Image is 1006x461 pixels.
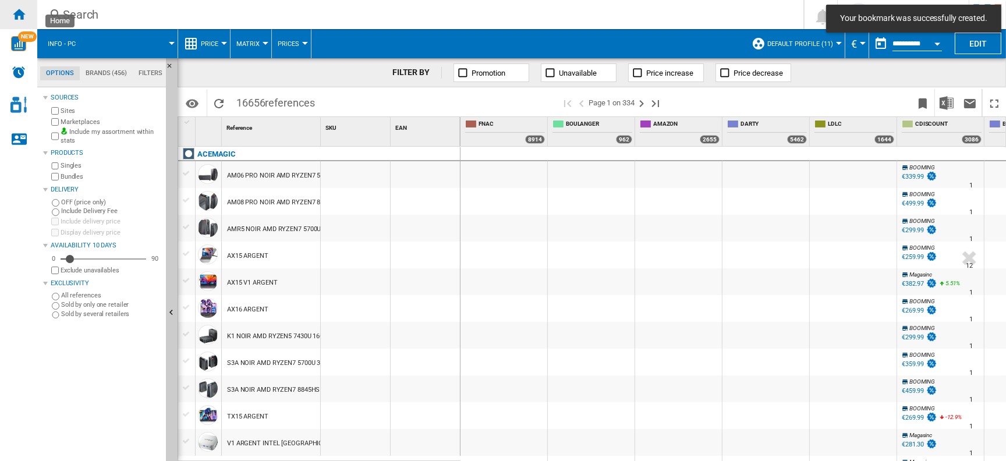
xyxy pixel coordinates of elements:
[969,314,973,325] div: Delivery Time : 1 day
[969,394,973,406] div: Delivery Time : 1 day
[575,89,589,116] button: >Previous page
[11,36,26,51] img: wise-card.svg
[902,441,924,448] div: €281.30
[926,412,937,422] img: promotionV3.png
[909,405,935,412] span: BOOMING
[323,117,390,135] div: Sort None
[812,117,897,146] div: LDLC 1644 offers sold by LDLC
[900,198,937,210] div: €499.99
[80,66,133,80] md-tab-item: Brands (456)
[902,200,924,207] div: €499.99
[227,323,364,350] div: K1 NOIR AMD RYZEN5 7430U 16GO SSD 512GO
[900,412,937,424] div: €269.99
[969,421,973,432] div: Delivery Time : 1 day
[909,432,932,438] span: Magasinc
[51,279,161,288] div: Exclusivity
[902,173,924,180] div: €339.99
[874,135,894,144] div: 1644 offers sold by LDLC
[561,89,575,116] button: First page
[61,127,161,146] label: Include my assortment within stats
[61,118,161,126] label: Marketplaces
[395,125,407,131] span: EAN
[51,185,161,194] div: Delivery
[900,385,937,397] div: €459.99
[969,448,973,459] div: Delivery Time : 1 day
[227,189,385,216] div: AM08 PRO NOIR AMD RYZEN7 8845HS 32GO SSD 1TO
[983,89,1006,116] button: Maximize
[635,89,649,116] button: Next page
[915,120,982,130] span: CDISCOUNT
[52,208,59,216] input: Include Delivery Fee
[227,350,360,377] div: S3A NOIR AMD RYZEN7 5700U 32GO SSD 1TO
[392,67,442,79] div: FILTER BY
[926,305,937,315] img: promotionV3.png
[265,97,315,109] span: references
[900,171,937,183] div: €339.99
[940,96,954,110] img: excel-24x24.png
[902,334,924,341] div: €299.99
[51,148,161,158] div: Products
[902,253,924,261] div: €259.99
[52,302,59,310] input: Sold by only one retailer
[166,58,180,79] button: Hide
[43,29,172,58] div: Info - pc
[715,63,791,82] button: Price decrease
[909,218,935,224] span: BOOMING
[902,414,924,421] div: €269.99
[969,341,973,352] div: Delivery Time : 1 day
[902,360,924,368] div: €359.99
[955,33,1001,54] button: Edit
[559,69,597,77] span: Unavailable
[767,29,839,58] button: Default profile (11)
[525,135,545,144] div: 8914 offers sold by FNAC
[900,359,937,370] div: €359.99
[227,269,278,296] div: AX15 V1 ARGENT
[227,296,268,323] div: AX16 ARGENT
[909,244,935,251] span: BOOMING
[227,243,268,269] div: AX15 ARGENT
[61,291,161,300] label: All references
[18,31,37,42] span: NEW
[231,89,321,114] span: 16656
[900,278,937,290] div: €382.97
[227,430,388,457] div: V1 ARGENT INTEL [GEOGRAPHIC_DATA] 16GO SSD 1TO
[52,293,59,300] input: All references
[51,241,161,250] div: Availability 10 Days
[61,266,161,275] label: Exclude unavailables
[180,93,204,114] button: Options
[637,117,722,146] div: AMAZON 2655 offers sold by AMAZON
[198,117,221,135] div: Sort None
[541,63,617,82] button: Unavailable
[51,267,59,274] input: Display delivery price
[236,29,265,58] div: Matrix
[926,332,937,342] img: promotionV3.png
[52,199,59,207] input: OFF (price only)
[926,439,937,449] img: promotionV3.png
[224,117,320,135] div: Reference Sort None
[479,120,545,130] span: FNAC
[51,107,59,115] input: Sites
[909,271,932,278] span: Magasinc
[926,251,937,261] img: promotionV3.png
[926,278,937,288] img: promotionV3.png
[900,251,937,263] div: €259.99
[837,13,991,24] span: Your bookmark was successfully created.
[51,218,59,225] input: Include delivery price
[133,66,168,80] md-tab-item: Filters
[51,93,161,102] div: Sources
[767,40,833,48] span: Default profile (11)
[226,125,252,131] span: Reference
[52,311,59,319] input: Sold by several retailers
[463,117,547,146] div: FNAC 8914 offers sold by FNAC
[909,191,935,197] span: BOOMING
[550,117,635,146] div: BOULANGER 962 offers sold by BOULANGER
[926,171,937,181] img: promotionV3.png
[278,29,305,58] div: Prices
[201,29,224,58] button: Price
[649,89,663,116] button: Last page
[926,225,937,235] img: promotionV3.png
[61,300,161,309] label: Sold by only one retailer
[902,226,924,234] div: €299.99
[10,97,27,113] img: cosmetic-logo.svg
[51,129,59,144] input: Include my assortment within stats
